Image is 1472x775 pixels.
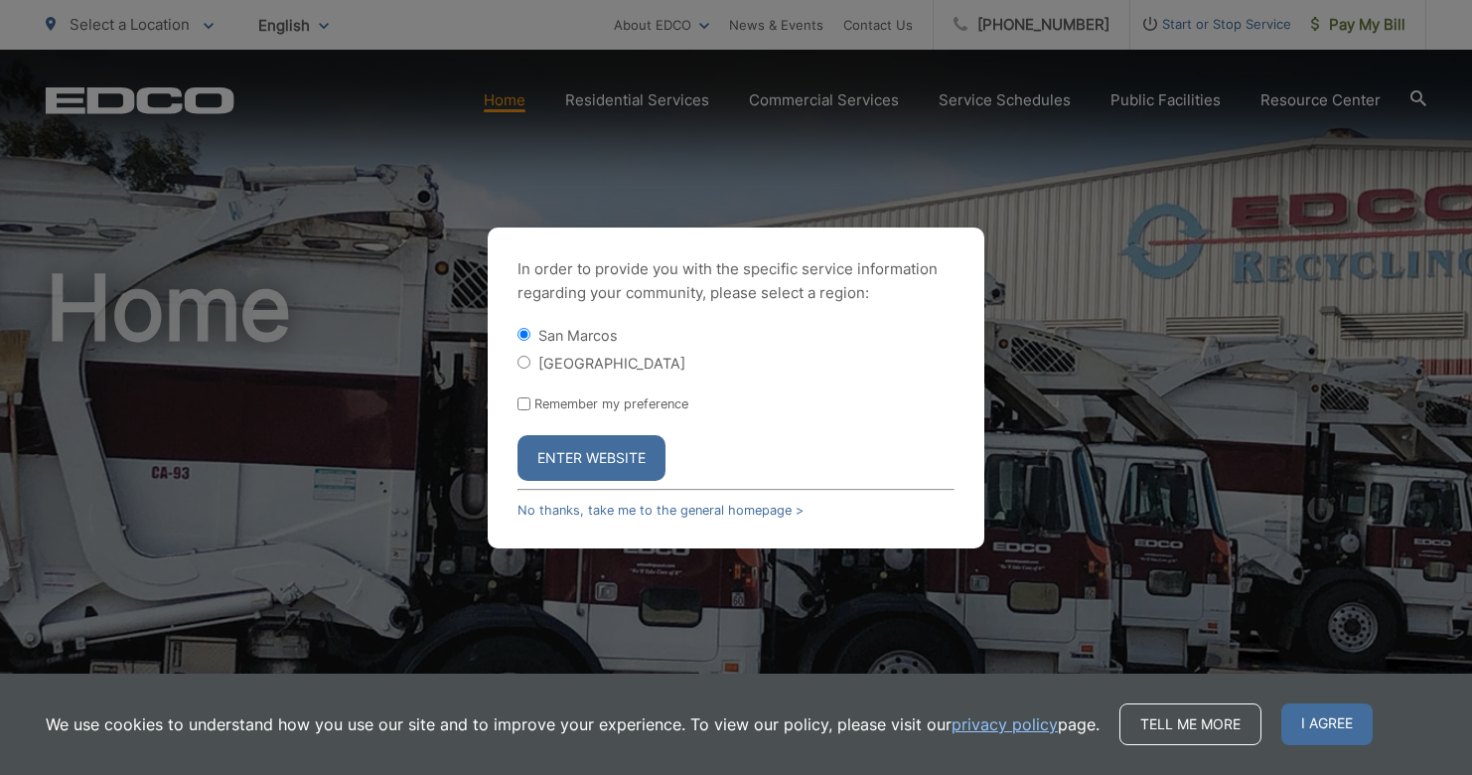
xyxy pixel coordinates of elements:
button: Enter Website [517,435,665,481]
label: San Marcos [538,327,618,344]
a: Tell me more [1119,703,1261,745]
label: Remember my preference [534,396,688,411]
a: No thanks, take me to the general homepage > [517,503,804,518]
p: In order to provide you with the specific service information regarding your community, please se... [517,257,955,305]
label: [GEOGRAPHIC_DATA] [538,355,685,372]
a: privacy policy [952,712,1058,736]
p: We use cookies to understand how you use our site and to improve your experience. To view our pol... [46,712,1100,736]
span: I agree [1281,703,1373,745]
